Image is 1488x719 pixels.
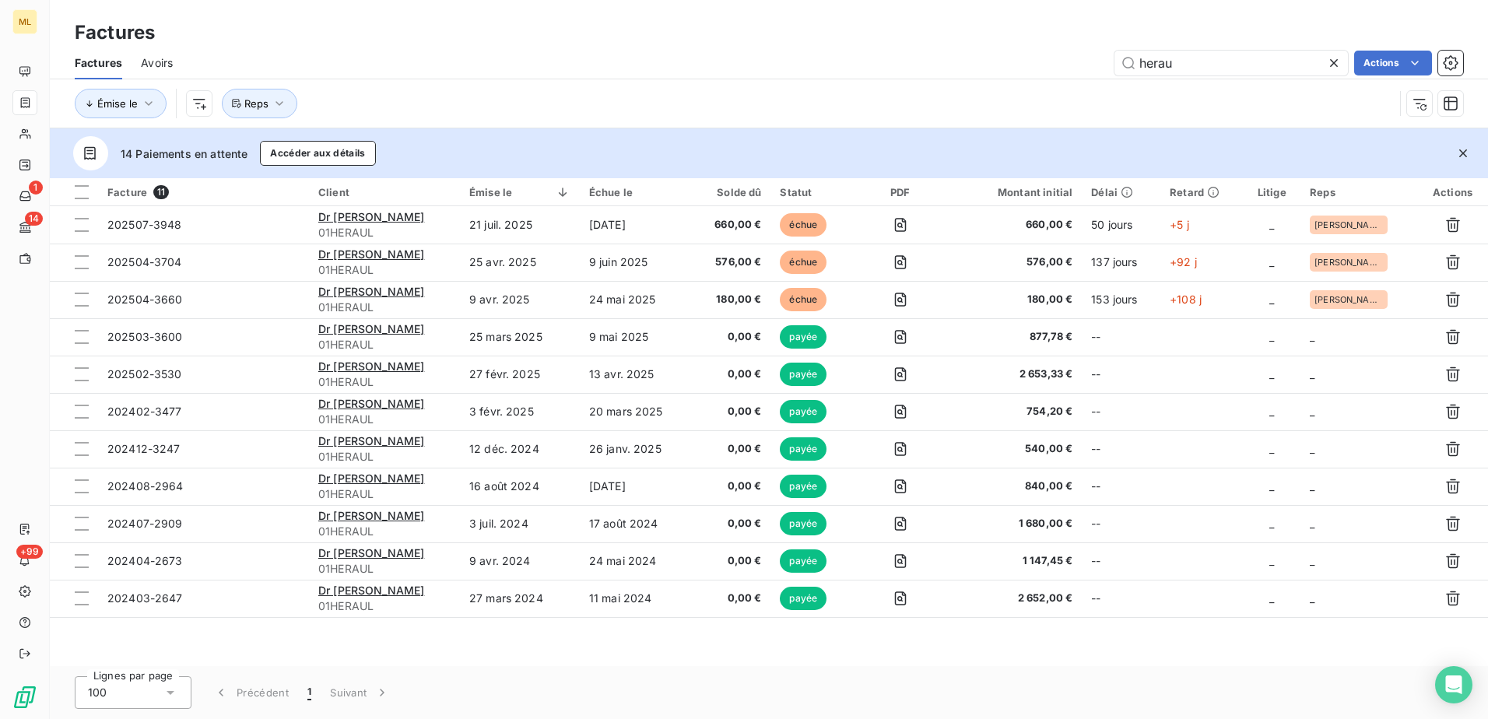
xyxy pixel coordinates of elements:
td: 9 avr. 2024 [460,542,580,580]
span: 576,00 € [956,254,1072,270]
span: 01HERAUL [318,524,451,539]
span: 01HERAUL [318,337,451,352]
div: Échue le [589,186,683,198]
button: Émise le [75,89,167,118]
span: [PERSON_NAME] [1314,295,1383,304]
span: échue [780,213,826,237]
span: 0,00 € [701,329,762,345]
span: payée [780,587,826,610]
span: 14 [25,212,43,226]
span: _ [1269,479,1274,493]
td: 24 mai 2024 [580,542,692,580]
span: _ [1269,218,1274,231]
span: 01HERAUL [318,598,451,614]
button: Reps [222,89,297,118]
span: _ [1310,517,1314,530]
td: 27 févr. 2025 [460,356,580,393]
span: Dr [PERSON_NAME] [318,434,424,447]
span: 01HERAUL [318,262,451,278]
span: 1 [29,181,43,195]
span: Facture [107,186,147,198]
span: 0,00 € [701,441,762,457]
div: Litige [1252,186,1291,198]
div: Délai [1091,186,1151,198]
td: 9 avr. 2025 [460,281,580,318]
span: Dr [PERSON_NAME] [318,397,424,410]
span: _ [1310,554,1314,567]
span: _ [1269,517,1274,530]
td: [DATE] [580,206,692,244]
td: -- [1082,505,1160,542]
td: -- [1082,430,1160,468]
span: _ [1269,293,1274,306]
td: 153 jours [1082,281,1160,318]
span: payée [780,325,826,349]
td: [DATE] [580,468,692,505]
td: 17 août 2024 [580,505,692,542]
td: 21 juil. 2025 [460,206,580,244]
span: 11 [153,185,169,199]
span: _ [1310,591,1314,605]
span: payée [780,363,826,386]
td: 3 févr. 2025 [460,393,580,430]
div: Actions [1427,186,1479,198]
td: 9 juin 2025 [580,244,692,281]
span: Avoirs [141,55,173,71]
td: 13 avr. 2025 [580,356,692,393]
span: 01HERAUL [318,412,451,427]
td: -- [1082,356,1160,393]
div: Montant initial [956,186,1072,198]
span: +5 j [1170,218,1189,231]
span: _ [1310,367,1314,381]
span: _ [1310,479,1314,493]
span: 1 [307,685,311,700]
span: Dr [PERSON_NAME] [318,210,424,223]
span: échue [780,288,826,311]
div: Reps [1310,186,1408,198]
span: 180,00 € [956,292,1072,307]
div: Client [318,186,451,198]
td: 16 août 2024 [460,468,580,505]
button: Suivant [321,676,399,709]
span: Dr [PERSON_NAME] [318,546,424,559]
span: [PERSON_NAME] [1314,258,1383,267]
span: +108 j [1170,293,1202,306]
span: 0,00 € [701,404,762,419]
span: 877,78 € [956,329,1072,345]
span: 0,00 € [701,479,762,494]
span: 01HERAUL [318,486,451,502]
span: échue [780,251,826,274]
span: 1 680,00 € [956,516,1072,531]
span: 01HERAUL [318,561,451,577]
span: +99 [16,545,43,559]
span: 202504-3660 [107,293,183,306]
span: Dr [PERSON_NAME] [318,472,424,485]
td: -- [1082,468,1160,505]
span: _ [1269,442,1274,455]
td: 11 mai 2024 [580,580,692,617]
div: ML [12,9,37,34]
span: 540,00 € [956,441,1072,457]
span: 01HERAUL [318,449,451,465]
div: Open Intercom Messenger [1435,666,1472,703]
td: 50 jours [1082,206,1160,244]
span: 660,00 € [701,217,762,233]
div: Retard [1170,186,1234,198]
td: 12 déc. 2024 [460,430,580,468]
img: Logo LeanPay [12,685,37,710]
span: 202408-2964 [107,479,184,493]
span: 576,00 € [701,254,762,270]
td: 24 mai 2025 [580,281,692,318]
span: Émise le [97,97,138,110]
span: 202404-2673 [107,554,183,567]
td: 26 janv. 2025 [580,430,692,468]
span: 2 653,33 € [956,367,1072,382]
td: 3 juil. 2024 [460,505,580,542]
td: 25 mars 2025 [460,318,580,356]
span: 0,00 € [701,553,762,569]
span: Dr [PERSON_NAME] [318,509,424,522]
span: payée [780,549,826,573]
span: 202507-3948 [107,218,182,231]
td: -- [1082,580,1160,617]
td: -- [1082,542,1160,580]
